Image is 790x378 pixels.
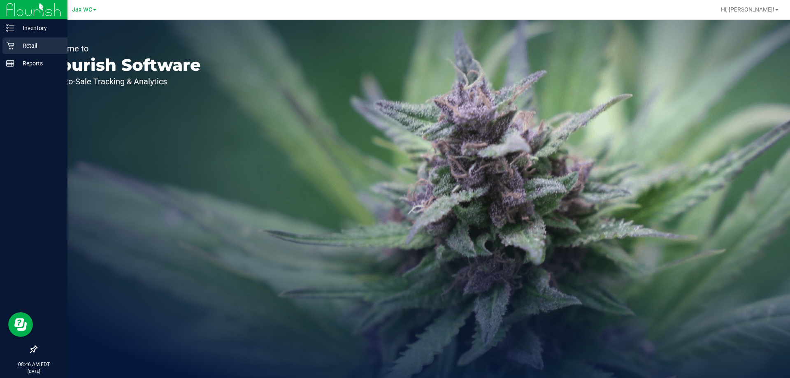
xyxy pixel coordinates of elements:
[4,361,64,368] p: 08:46 AM EDT
[72,6,92,13] span: Jax WC
[44,77,201,86] p: Seed-to-Sale Tracking & Analytics
[14,41,64,51] p: Retail
[44,57,201,73] p: Flourish Software
[6,24,14,32] inline-svg: Inventory
[14,23,64,33] p: Inventory
[721,6,774,13] span: Hi, [PERSON_NAME]!
[6,42,14,50] inline-svg: Retail
[6,59,14,67] inline-svg: Reports
[44,44,201,53] p: Welcome to
[8,312,33,337] iframe: Resource center
[14,58,64,68] p: Reports
[4,368,64,374] p: [DATE]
